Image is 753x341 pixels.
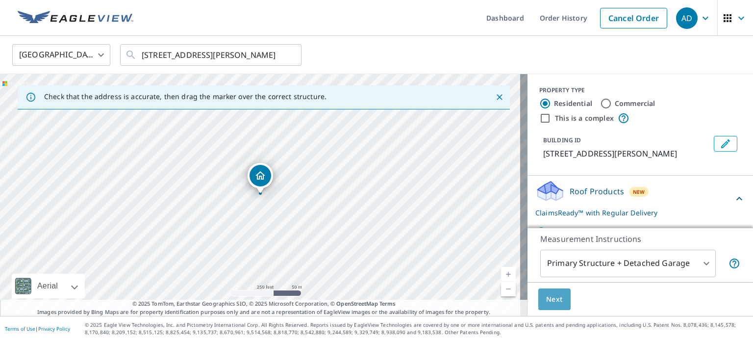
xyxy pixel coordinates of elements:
[554,99,592,108] label: Residential
[379,300,396,307] a: Terms
[85,321,748,336] p: © 2025 Eagle View Technologies, Inc. and Pictometry International Corp. All Rights Reserved. Repo...
[535,208,733,218] p: ClaimsReady™ with Regular Delivery
[615,99,655,108] label: Commercial
[676,7,698,29] div: AD
[538,289,571,311] button: Next
[142,41,281,69] input: Search by address or latitude-longitude
[714,136,737,152] button: Edit building 1
[728,258,740,269] span: Your report will include the primary structure and a detached garage if one exists.
[18,11,133,26] img: EV Logo
[543,136,581,144] p: BUILDING ID
[5,325,35,332] a: Terms of Use
[12,274,85,298] div: Aerial
[493,91,506,104] button: Close
[555,113,614,123] label: This is a complex
[546,293,563,306] span: Next
[600,8,667,28] a: Cancel Order
[132,300,396,308] span: © 2025 TomTom, Earthstar Geographics SIO, © 2025 Microsoft Corporation, ©
[540,250,716,277] div: Primary Structure + Detached Garage
[633,188,645,196] span: New
[501,267,516,282] a: Current Level 17, Zoom In
[570,185,624,197] p: Roof Products
[44,92,326,101] p: Check that the address is accurate, then drag the marker over the correct structure.
[336,300,377,307] a: OpenStreetMap
[248,163,273,193] div: Dropped pin, building 1, Residential property, 49 Orleans Ave Danielson, CT 06239
[550,226,604,238] p: ClaimsReady™
[34,274,61,298] div: Aerial
[535,180,745,218] div: Roof ProductsNewClaimsReady™ with Regular Delivery
[539,86,741,95] div: PROPERTY TYPE
[5,326,70,332] p: |
[12,41,110,69] div: [GEOGRAPHIC_DATA]
[38,325,70,332] a: Privacy Policy
[540,233,740,245] p: Measurement Instructions
[543,148,710,159] p: [STREET_ADDRESS][PERSON_NAME]
[501,282,516,296] a: Current Level 17, Zoom Out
